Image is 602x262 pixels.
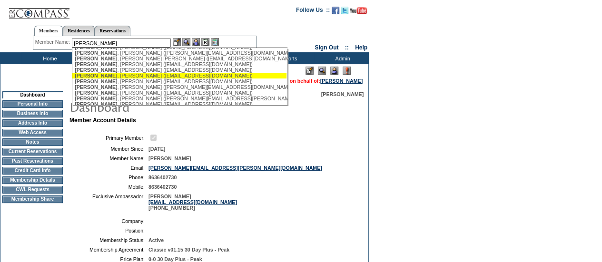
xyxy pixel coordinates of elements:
[355,44,367,51] a: Help
[148,194,237,211] span: [PERSON_NAME] [PHONE_NUMBER]
[254,78,363,84] span: You are acting on behalf of:
[75,67,284,73] div: , [PERSON_NAME] ([EMAIL_ADDRESS][DOMAIN_NAME])
[148,247,229,252] span: Classic v01.15 30 Day Plus - Peak
[73,133,145,142] td: Primary Member:
[2,91,63,98] td: Dashboard
[148,256,202,262] span: 0-0 30 Day Plus - Peak
[211,38,219,46] img: b_calculator.gif
[341,7,348,14] img: Follow us on Twitter
[318,67,326,75] img: View Mode
[73,237,145,243] td: Membership Status:
[2,100,63,108] td: Personal Info
[320,78,363,84] a: [PERSON_NAME]
[69,97,259,116] img: pgTtlDashboard.gif
[95,26,130,36] a: Reservations
[69,117,136,124] b: Member Account Details
[73,184,145,190] td: Mobile:
[201,38,209,46] img: Reservations
[296,6,330,17] td: Follow Us ::
[2,129,63,136] td: Web Access
[350,7,367,14] img: Subscribe to our YouTube Channel
[2,138,63,146] td: Notes
[2,176,63,184] td: Membership Details
[75,96,117,101] span: [PERSON_NAME]
[148,175,177,180] span: 8636402730
[75,101,117,107] span: [PERSON_NAME]
[34,26,63,36] a: Members
[315,44,338,51] a: Sign Out
[73,218,145,224] td: Company:
[343,67,351,75] img: Log Concern/Member Elevation
[148,146,165,152] span: [DATE]
[182,38,190,46] img: View
[73,146,145,152] td: Member Since:
[75,101,284,107] div: , [PERSON_NAME] ([EMAIL_ADDRESS][DOMAIN_NAME])
[2,157,63,165] td: Past Reservations
[75,61,284,67] div: , [PERSON_NAME] ([EMAIL_ADDRESS][DOMAIN_NAME])
[2,195,63,203] td: Membership Share
[332,7,339,14] img: Become our fan on Facebook
[173,38,181,46] img: b_edit.gif
[75,61,117,67] span: [PERSON_NAME]
[345,44,349,51] span: ::
[341,10,348,15] a: Follow us on Twitter
[75,56,117,61] span: [PERSON_NAME]
[330,67,338,75] img: Impersonate
[2,110,63,117] td: Business Info
[75,73,117,78] span: [PERSON_NAME]
[75,90,284,96] div: , [PERSON_NAME] ([EMAIL_ADDRESS][DOMAIN_NAME])
[73,155,145,161] td: Member Name:
[192,38,200,46] img: Impersonate
[148,199,237,205] a: [EMAIL_ADDRESS][DOMAIN_NAME]
[306,67,314,75] img: Edit Mode
[2,148,63,155] td: Current Reservations
[148,155,191,161] span: [PERSON_NAME]
[75,50,284,56] div: , [PERSON_NAME] ([PERSON_NAME][EMAIL_ADDRESS][DOMAIN_NAME])
[73,194,145,211] td: Exclusive Ambassador:
[75,78,117,84] span: [PERSON_NAME]
[332,10,339,15] a: Become our fan on Facebook
[75,73,284,78] div: , [PERSON_NAME] ([EMAIL_ADDRESS][DOMAIN_NAME])
[75,78,284,84] div: , [PERSON_NAME] ([EMAIL_ADDRESS][DOMAIN_NAME])
[73,247,145,252] td: Membership Agreement:
[2,186,63,194] td: CWL Requests
[314,52,369,64] td: Admin
[21,52,76,64] td: Home
[75,90,117,96] span: [PERSON_NAME]
[75,84,117,90] span: [PERSON_NAME]
[73,165,145,171] td: Email:
[75,50,117,56] span: [PERSON_NAME]
[73,256,145,262] td: Price Plan:
[2,167,63,175] td: Credit Card Info
[321,91,364,97] span: [PERSON_NAME]
[75,67,117,73] span: [PERSON_NAME]
[148,184,177,190] span: 8636402730
[35,38,72,46] div: Member Name:
[350,10,367,15] a: Subscribe to our YouTube Channel
[75,84,284,90] div: , [PERSON_NAME] ([PERSON_NAME][EMAIL_ADDRESS][DOMAIN_NAME])
[73,175,145,180] td: Phone:
[148,237,164,243] span: Active
[2,119,63,127] td: Address Info
[63,26,95,36] a: Residences
[75,96,284,101] div: , [PERSON_NAME] ([PERSON_NAME][EMAIL_ADDRESS][PERSON_NAME][DOMAIN_NAME])
[73,228,145,233] td: Position:
[75,56,284,61] div: , [PERSON_NAME] [PERSON_NAME] ([EMAIL_ADDRESS][DOMAIN_NAME])
[148,165,322,171] a: [PERSON_NAME][EMAIL_ADDRESS][PERSON_NAME][DOMAIN_NAME]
